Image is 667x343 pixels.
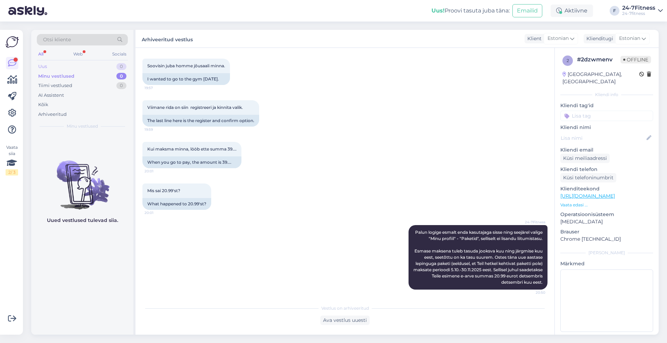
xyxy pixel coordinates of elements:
div: Proovi tasuta juba täna: [431,7,510,15]
span: Estonian [619,35,640,42]
div: Kliendi info [560,92,653,98]
div: 0 [116,82,126,89]
p: Kliendi telefon [560,166,653,173]
div: [GEOGRAPHIC_DATA], [GEOGRAPHIC_DATA] [562,71,639,85]
span: 20:01 [145,169,171,174]
div: Minu vestlused [38,73,74,80]
div: Uus [38,63,47,70]
span: Soovisin juba homme jõusaali minna. [147,63,225,68]
label: Arhiveeritud vestlus [142,34,193,43]
span: Kui maksma minna, lööb ette summa 39.... [147,146,237,152]
div: F [610,6,619,16]
img: No chats [31,148,133,211]
b: Uus! [431,7,445,14]
span: 2 [567,58,569,63]
div: Tiimi vestlused [38,82,72,89]
div: Klienditugi [584,35,613,42]
div: Vaata siia [6,144,18,175]
span: 20:50 [519,290,545,295]
div: The last line here is the register and confirm option. [142,115,259,127]
p: Kliendi email [560,146,653,154]
p: Märkmed [560,260,653,267]
p: Operatsioonisüsteem [560,211,653,218]
span: 24-7Fitness [519,220,545,225]
div: Küsi meiliaadressi [560,154,610,163]
span: Vestlus on arhiveeritud [321,305,369,311]
div: AI Assistent [38,92,64,99]
img: Askly Logo [6,35,19,49]
p: Klienditeekond [560,185,653,192]
div: I wanted to go to the gym [DATE]. [142,73,230,85]
div: Kõik [38,101,48,108]
span: Minu vestlused [67,123,98,129]
a: [URL][DOMAIN_NAME] [560,193,615,199]
span: 19:57 [145,85,171,91]
span: Palun logige esmalt enda kasutajaga sisse ning seejärel valige "Minu profiil" - "Paketid", sellis... [413,230,544,285]
input: Lisa nimi [561,134,645,142]
div: 24-7fitness [622,11,655,16]
div: 2 / 3 [6,169,18,175]
div: Web [72,50,84,59]
div: Klient [525,35,542,42]
p: Chrome [TECHNICAL_ID] [560,235,653,243]
span: 20:01 [145,210,171,215]
div: Ava vestlus uuesti [320,316,370,325]
p: Kliendi nimi [560,124,653,131]
div: Arhiveeritud [38,111,67,118]
p: Uued vestlused tulevad siia. [47,217,118,224]
a: 24-7Fitness24-7fitness [622,5,663,16]
div: Küsi telefoninumbrit [560,173,616,182]
p: [MEDICAL_DATA] [560,218,653,225]
span: Otsi kliente [43,36,71,43]
span: Mis sai 20.99'st? [147,188,180,193]
span: Offline [620,56,651,63]
div: [PERSON_NAME] [560,250,653,256]
div: When you go to pay, the amount is 39.... [142,156,241,168]
p: Brauser [560,228,653,235]
button: Emailid [512,4,542,17]
div: All [37,50,45,59]
span: Viimane rida on siin registreeri ja kinnita valik. [147,105,243,110]
div: What happened to 20.99'st? [142,198,211,210]
div: Aktiivne [551,5,593,17]
div: # 2dzwmenv [577,55,620,64]
div: Socials [111,50,128,59]
div: 0 [116,63,126,70]
p: Vaata edasi ... [560,202,653,208]
span: Estonian [547,35,569,42]
input: Lisa tag [560,111,653,121]
p: Kliendi tag'id [560,102,653,109]
div: 24-7Fitness [622,5,655,11]
div: 0 [116,73,126,80]
span: 19:59 [145,127,171,132]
